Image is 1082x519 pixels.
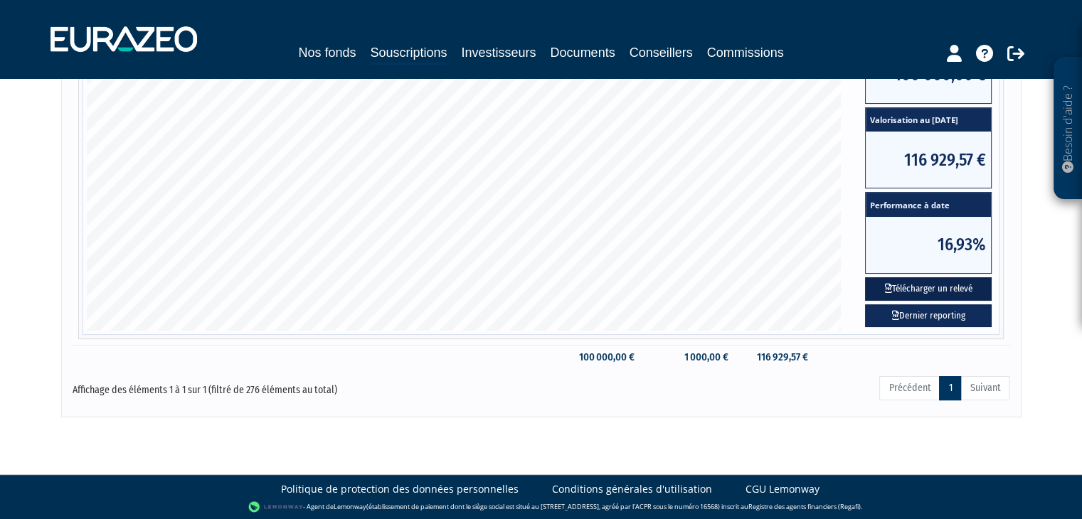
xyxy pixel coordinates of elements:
[281,482,519,496] a: Politique de protection des données personnelles
[553,345,642,370] td: 100 000,00 €
[865,304,992,328] a: Dernier reporting
[334,501,366,510] a: Lemonway
[298,43,356,63] a: Nos fonds
[51,26,197,52] img: 1732889491-logotype_eurazeo_blanc_rvb.png
[630,43,693,63] a: Conseillers
[865,277,992,301] button: Télécharger un relevé
[642,345,735,370] td: 1 000,00 €
[248,500,303,514] img: logo-lemonway.png
[866,217,991,273] span: 16,93%
[735,345,815,370] td: 116 929,57 €
[866,193,991,217] span: Performance à date
[866,108,991,132] span: Valorisation au [DATE]
[370,43,447,65] a: Souscriptions
[939,376,961,400] a: 1
[707,43,784,63] a: Commissions
[748,501,861,510] a: Registre des agents financiers (Regafi)
[552,482,712,496] a: Conditions générales d'utilisation
[73,375,451,397] div: Affichage des éléments 1 à 1 sur 1 (filtré de 276 éléments au total)
[746,482,820,496] a: CGU Lemonway
[461,43,536,63] a: Investisseurs
[866,132,991,188] span: 116 929,57 €
[14,500,1068,514] div: - Agent de (établissement de paiement dont le siège social est situé au [STREET_ADDRESS], agréé p...
[551,43,615,63] a: Documents
[1060,65,1076,193] p: Besoin d'aide ?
